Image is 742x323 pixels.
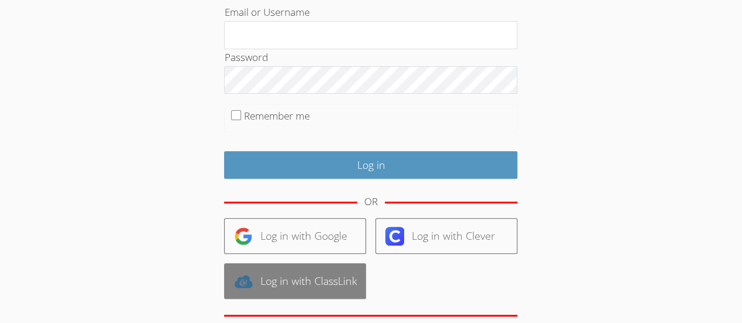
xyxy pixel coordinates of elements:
img: clever-logo-6eab21bc6e7a338710f1a6ff85c0baf02591cd810cc4098c63d3a4b26e2feb20.svg [385,227,404,246]
a: Log in with Clever [375,218,517,254]
div: OR [364,193,378,210]
label: Email or Username [224,5,309,19]
label: Password [224,50,267,64]
input: Log in [224,151,517,179]
img: google-logo-50288ca7cdecda66e5e0955fdab243c47b7ad437acaf1139b6f446037453330a.svg [234,227,253,246]
a: Log in with Google [224,218,366,254]
label: Remember me [244,109,310,123]
img: classlink-logo-d6bb404cc1216ec64c9a2012d9dc4662098be43eaf13dc465df04b49fa7ab582.svg [234,272,253,291]
a: Log in with ClassLink [224,263,366,299]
